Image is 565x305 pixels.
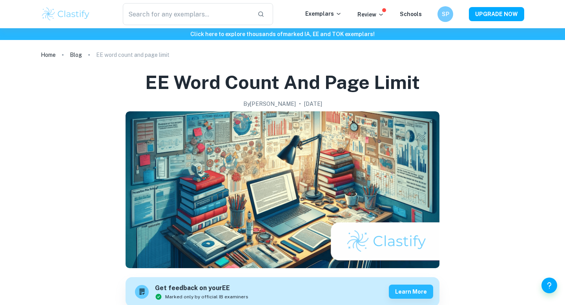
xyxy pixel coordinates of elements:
[357,10,384,19] p: Review
[70,49,82,60] a: Blog
[123,3,251,25] input: Search for any exemplars...
[2,30,563,38] h6: Click here to explore thousands of marked IA, EE and TOK exemplars !
[305,9,342,18] p: Exemplars
[541,278,557,293] button: Help and Feedback
[41,6,91,22] img: Clastify logo
[437,6,453,22] button: SP
[145,70,420,95] h1: EE word count and page limit
[155,283,248,293] h6: Get feedback on your EE
[389,285,433,299] button: Learn more
[165,293,248,300] span: Marked only by official IB examiners
[299,100,301,108] p: •
[243,100,296,108] h2: By [PERSON_NAME]
[126,111,439,268] img: EE word count and page limit cover image
[96,51,169,59] p: EE word count and page limit
[304,100,322,108] h2: [DATE]
[41,49,56,60] a: Home
[469,7,524,21] button: UPGRADE NOW
[400,11,422,17] a: Schools
[441,10,450,18] h6: SP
